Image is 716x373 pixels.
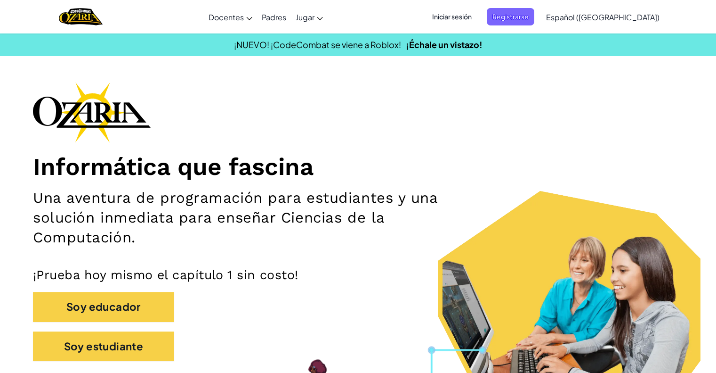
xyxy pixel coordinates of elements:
button: Soy educador [33,292,174,322]
span: Jugar [296,12,314,22]
a: Español ([GEOGRAPHIC_DATA]) [541,4,664,30]
button: Registrarse [487,8,534,25]
img: Ozaria branding logo [33,82,151,142]
button: Soy estudiante [33,332,174,361]
span: Docentes [209,12,244,22]
img: Home [59,7,103,26]
a: Docentes [204,4,257,30]
p: ¡Prueba hoy mismo el capítulo 1 sin costo! [33,267,683,282]
span: Español ([GEOGRAPHIC_DATA]) [546,12,660,22]
a: ¡Échale un vistazo! [406,39,483,50]
h2: Una aventura de programación para estudiantes y una solución inmediata para enseñar Ciencias de l... [33,188,468,248]
button: Iniciar sesión [426,8,477,25]
a: Ozaria by CodeCombat logo [59,7,103,26]
a: Padres [257,4,291,30]
a: Jugar [291,4,328,30]
span: ¡NUEVO! ¡CodeCombat se viene a Roblox! [234,39,401,50]
h1: Informática que fascina [33,152,683,181]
